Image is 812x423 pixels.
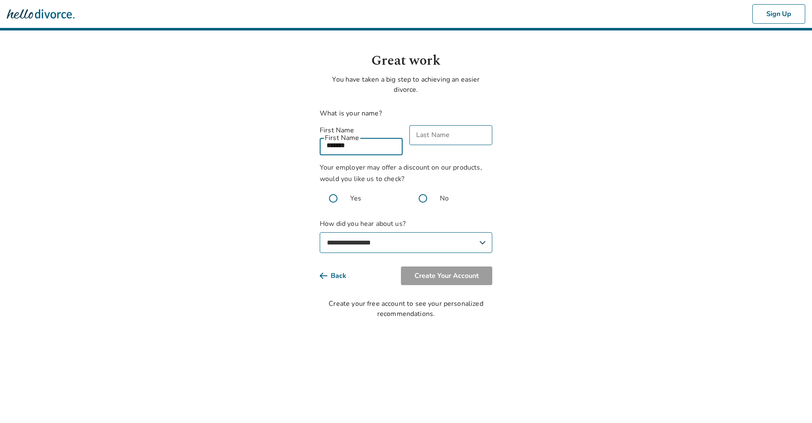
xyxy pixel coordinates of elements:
label: How did you hear about us? [320,219,492,253]
label: First Name [320,125,403,135]
label: What is your name? [320,109,382,118]
button: Back [320,266,360,285]
span: Your employer may offer a discount on our products, would you like us to check? [320,163,482,184]
span: Yes [350,193,361,203]
iframe: Chat Widget [770,382,812,423]
h1: Great work [320,51,492,71]
span: No [440,193,449,203]
img: Hello Divorce Logo [7,5,74,22]
div: Create your free account to see your personalized recommendations. [320,299,492,319]
button: Sign Up [752,4,805,24]
select: How did you hear about us? [320,232,492,253]
button: Create Your Account [401,266,492,285]
p: You have taken a big step to achieving an easier divorce. [320,74,492,95]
